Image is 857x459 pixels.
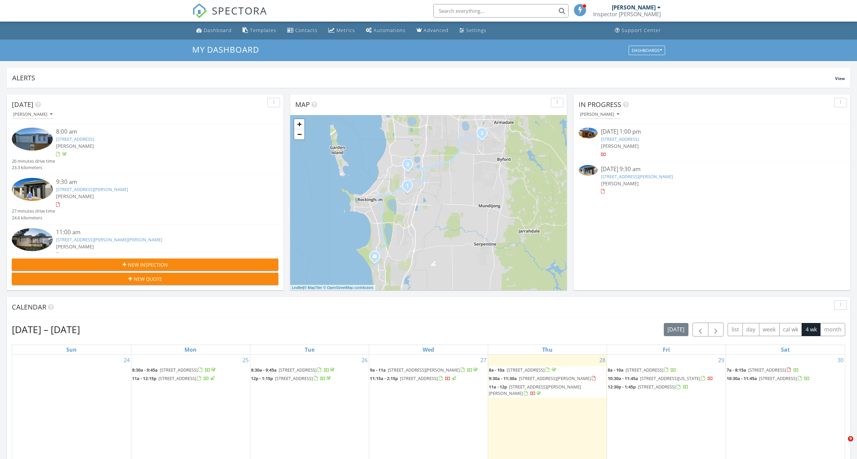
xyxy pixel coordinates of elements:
span: 7a - 8:15a [727,367,746,373]
span: [STREET_ADDRESS][PERSON_NAME] [519,375,591,381]
a: Zoom in [294,119,304,129]
button: day [742,323,759,336]
span: 8:30a - 9:45a [132,367,158,373]
span: [STREET_ADDRESS][PERSON_NAME] [388,367,460,373]
a: Go to August 26, 2025 [360,355,369,366]
a: 9a - 11a [STREET_ADDRESS][PERSON_NAME] [370,367,479,373]
i: 2 [481,131,483,136]
a: 11:00 am [STREET_ADDRESS][PERSON_NAME][PERSON_NAME] [PERSON_NAME] 21 minutes drive time 19.9 kilo... [12,228,278,271]
a: Automations (Basic) [363,24,408,37]
a: Saturday [780,345,791,354]
img: 9352660%2Fcover_photos%2FqamyBypFss3IgDKoLKYl%2Fsmall.jpg [12,128,53,151]
span: [PERSON_NAME] [601,180,639,187]
span: 12p - 1:15p [251,375,273,381]
span: [DATE] [12,100,33,109]
button: Dashboards [629,46,665,55]
a: Go to August 25, 2025 [241,355,250,366]
div: 24.6 kilometers [12,215,55,221]
div: Inspector West [593,11,661,18]
span: 11a - 12:15p [132,375,156,381]
a: Thursday [541,345,554,354]
a: Go to August 27, 2025 [479,355,488,366]
a: Contacts [284,24,320,37]
span: New Quote [134,275,162,282]
a: 12:30p - 1:45p [STREET_ADDRESS] [608,384,688,390]
button: Previous [692,323,708,336]
a: 7a - 8:15a [STREET_ADDRESS] [727,366,844,374]
a: Go to August 28, 2025 [598,355,607,366]
span: 9a - 11a [370,367,386,373]
div: Settings [466,27,486,33]
a: [DATE] 9:30 am [STREET_ADDRESS][PERSON_NAME] [PERSON_NAME] [579,165,845,195]
div: 8 Eastleigh Wy, Wellard, WA 6170 [407,185,411,189]
a: 8:30a - 9:45a [STREET_ADDRESS] [251,366,368,374]
i: 3 [406,162,409,167]
div: 26 minutes drive time [12,158,55,164]
a: Zoom out [294,129,304,139]
a: [STREET_ADDRESS][PERSON_NAME] [56,186,128,192]
a: 8a - 10a [STREET_ADDRESS] [489,367,557,373]
span: My Dashboard [192,44,259,55]
a: 7a - 8:15a [STREET_ADDRESS] [727,367,799,373]
span: Calendar [12,302,46,312]
div: [DATE] 9:30 am [601,165,823,173]
a: 8:00 am [STREET_ADDRESS] [PERSON_NAME] 26 minutes drive time 23.3 kilometers [12,128,278,171]
a: 9:30a - 11:30a [STREET_ADDRESS][PERSON_NAME] [489,375,606,383]
a: 11:15a - 2:15p [STREET_ADDRESS] [370,375,487,383]
div: 3 Taviano Vista, Secret Harbour WA, Australia, Secret Harbour WA 6173 [375,256,379,260]
a: 11a - 12:15p [STREET_ADDRESS] [132,375,216,381]
div: Contacts [295,27,318,33]
span: Map [295,100,310,109]
div: [DATE] 1:00 pm [601,128,823,136]
img: 9327184%2Fcover_photos%2F7SCppiAYKVu6kGvykNmT%2Fsmall.jpeg [579,128,598,138]
div: | [290,285,375,291]
div: Metrics [336,27,355,33]
span: 9:30a - 11:30a [489,375,517,381]
a: [DATE] 1:00 pm [STREET_ADDRESS] [PERSON_NAME] [579,128,845,158]
a: 12:30p - 1:45p [STREET_ADDRESS] [608,383,725,391]
a: 8a - 10a [STREET_ADDRESS] [608,366,725,374]
button: [PERSON_NAME] [12,110,54,119]
span: [STREET_ADDRESS] [638,384,676,390]
a: 8:30a - 9:45a [STREET_ADDRESS] [132,366,249,374]
a: 8:30a - 9:45a [STREET_ADDRESS] [132,367,217,373]
a: 9:30 am [STREET_ADDRESS][PERSON_NAME] [PERSON_NAME] 27 minutes drive time 24.6 kilometers [12,178,278,221]
div: 8:00 am [56,128,256,136]
div: Alerts [12,73,835,82]
img: 8823352%2Fcover_photos%2FmwSOQ4qhUzS2LFtfPr3W%2Fsmall.jpg [12,228,53,251]
a: [STREET_ADDRESS] [601,136,639,142]
button: New Inspection [12,259,278,271]
a: [STREET_ADDRESS][PERSON_NAME][PERSON_NAME] [56,237,162,243]
span: [STREET_ADDRESS] [279,367,317,373]
a: 11a - 12p [STREET_ADDRESS][PERSON_NAME][PERSON_NAME] [489,383,606,398]
img: 9376969%2Fcover_photos%2F1R85BpJJiWWaQ3KtM1fm%2Fsmall.jpg [579,165,598,175]
div: 11:00 am [56,228,256,237]
span: [STREET_ADDRESS][US_STATE] [640,375,700,381]
a: 11a - 12p [STREET_ADDRESS][PERSON_NAME][PERSON_NAME] [489,384,581,396]
img: The Best Home Inspection Software - Spectora [192,3,207,18]
a: Templates [240,24,279,37]
span: [STREET_ADDRESS] [748,367,786,373]
div: Advanced [424,27,449,33]
iframe: Intercom live chat [834,436,850,452]
a: 12p - 1:15p [STREET_ADDRESS] [251,375,368,383]
div: 96 Orelia Ave, Orelia, WA 6167 [408,164,412,168]
a: Monday [183,345,198,354]
div: 9:30 am [56,178,256,186]
div: Automations [374,27,406,33]
span: 9 [848,436,853,441]
span: [PERSON_NAME] [56,143,94,149]
span: [PERSON_NAME] [56,193,94,199]
a: Go to August 30, 2025 [836,355,845,366]
span: In Progress [579,100,621,109]
a: 11:15a - 2:15p [STREET_ADDRESS] [370,375,457,381]
a: Sunday [65,345,78,354]
a: Go to August 29, 2025 [717,355,726,366]
button: cal wk [779,323,802,336]
span: 12:30p - 1:45p [608,384,636,390]
span: [PERSON_NAME] [601,143,639,149]
a: Metrics [326,24,358,37]
a: 10:30a - 11:45a [STREET_ADDRESS][US_STATE] [608,375,713,381]
a: Dashboard [194,24,234,37]
span: [PERSON_NAME] [56,243,94,250]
